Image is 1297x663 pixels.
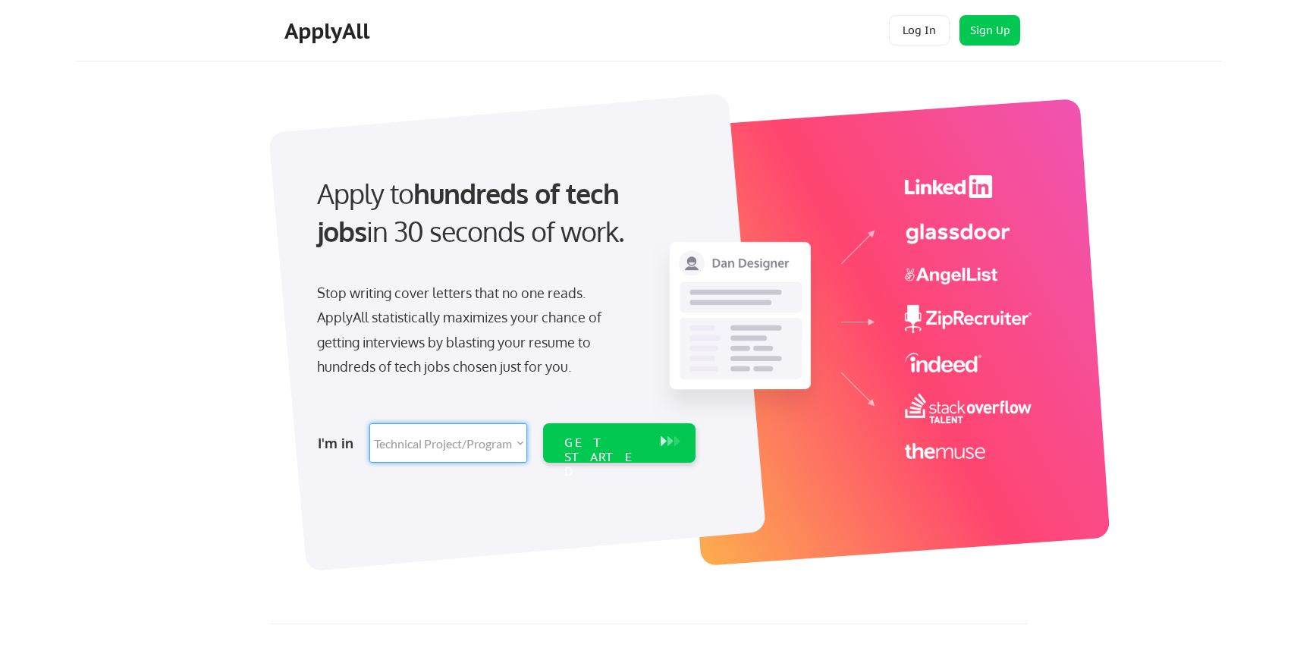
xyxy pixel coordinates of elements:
[317,281,629,379] div: Stop writing cover letters that no one reads. ApplyAll statistically maximizes your chance of get...
[959,15,1020,46] button: Sign Up
[889,15,950,46] button: Log In
[318,431,360,455] div: I'm in
[317,176,626,248] strong: hundreds of tech jobs
[564,435,645,479] div: GET STARTED
[284,18,374,44] div: ApplyAll
[317,174,689,251] div: Apply to in 30 seconds of work.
